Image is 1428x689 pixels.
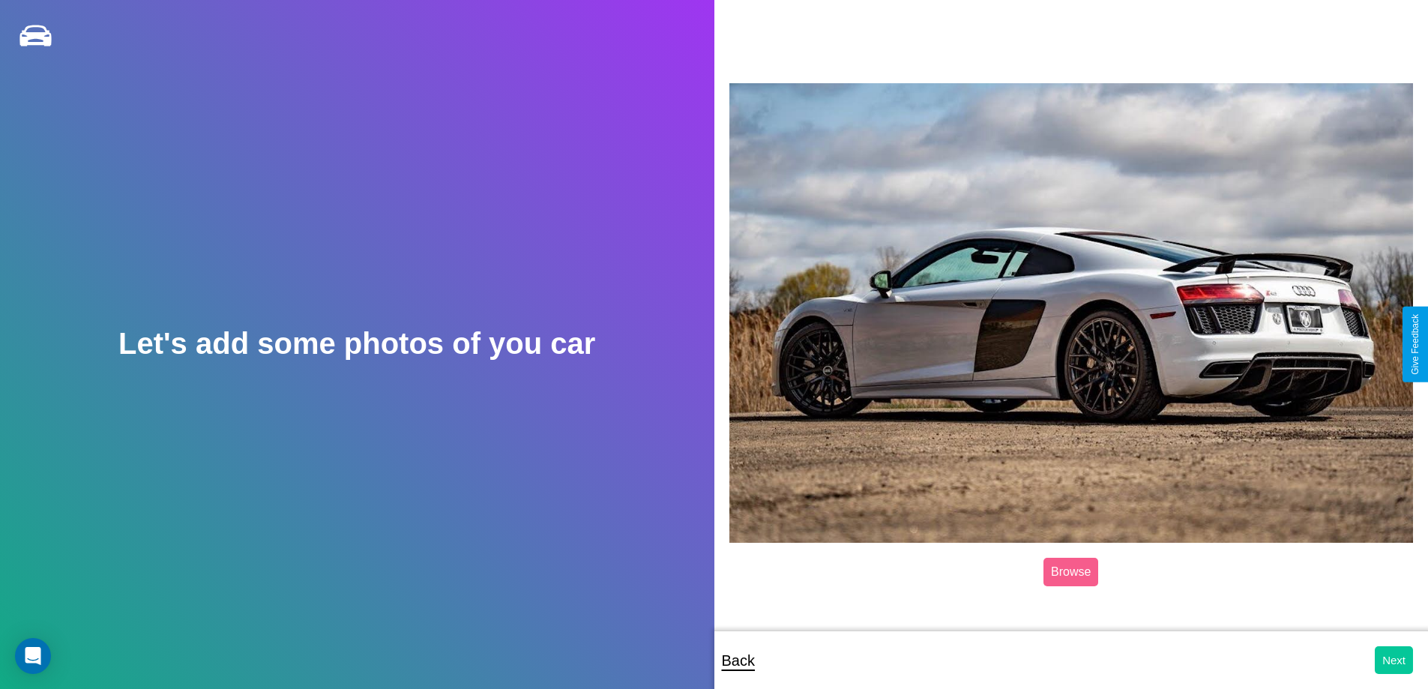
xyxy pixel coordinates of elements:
[1410,314,1421,375] div: Give Feedback
[722,647,755,674] p: Back
[1043,558,1098,586] label: Browse
[729,83,1414,543] img: posted
[1375,646,1413,674] button: Next
[118,327,595,361] h2: Let's add some photos of you car
[15,638,51,674] div: Open Intercom Messenger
